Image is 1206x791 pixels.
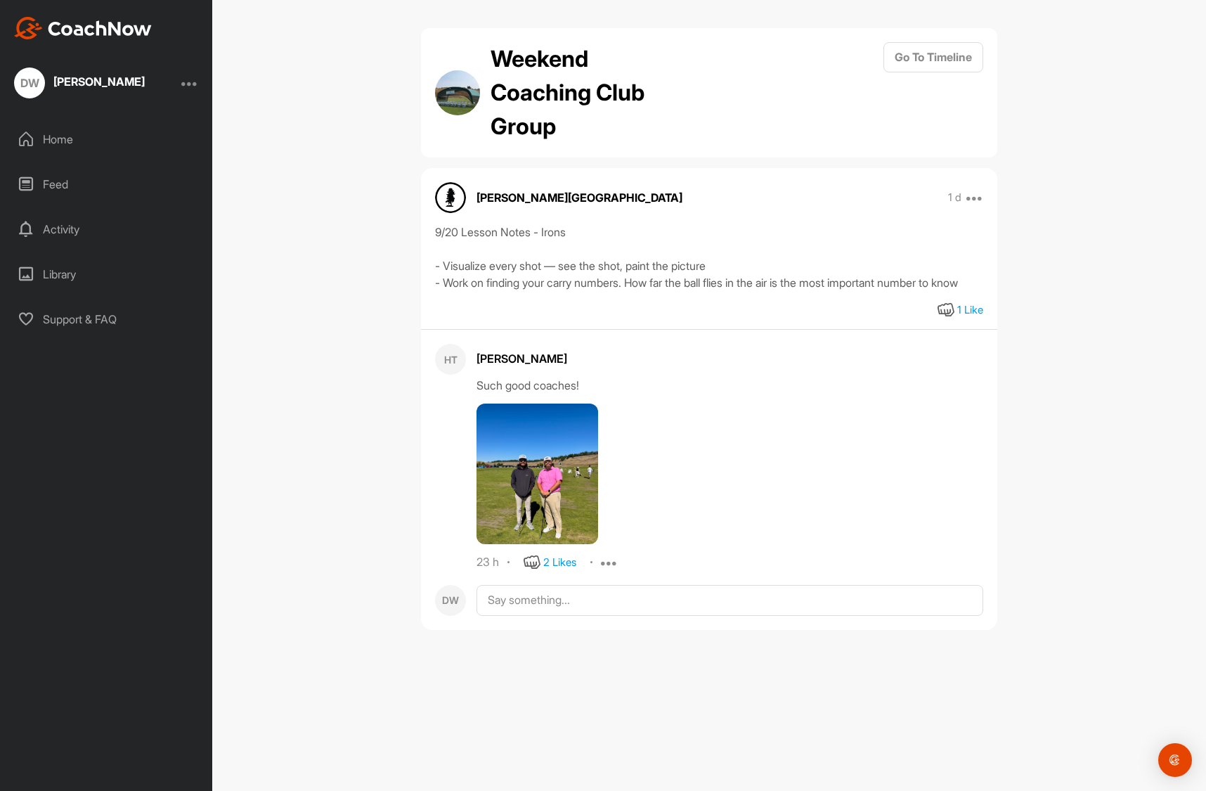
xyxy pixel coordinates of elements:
img: avatar [435,182,466,213]
div: Home [8,122,206,157]
div: 2 Likes [543,555,576,571]
div: DW [14,67,45,98]
div: Activity [8,212,206,247]
div: 23 h [476,555,499,570]
button: Go To Timeline [883,42,983,72]
div: Open Intercom Messenger [1158,743,1192,777]
h2: Weekend Coaching Club Group [491,42,680,143]
img: CoachNow [14,17,152,39]
div: [PERSON_NAME] [53,76,145,87]
img: media [476,404,598,544]
div: 9/20 Lesson Notes - Irons - Visualize every shot — see the shot, paint the picture - Work on find... [435,224,983,291]
div: HT [435,344,466,375]
p: [PERSON_NAME][GEOGRAPHIC_DATA] [476,189,682,206]
div: Library [8,257,206,292]
div: Support & FAQ [8,302,206,337]
div: Such good coaches! [476,377,983,394]
img: avatar [435,70,480,115]
p: 1 d [948,191,961,205]
div: 1 Like [957,302,983,319]
div: Feed [8,167,206,202]
div: [PERSON_NAME] [476,350,983,367]
a: Go To Timeline [883,42,983,143]
div: DW [435,585,466,616]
